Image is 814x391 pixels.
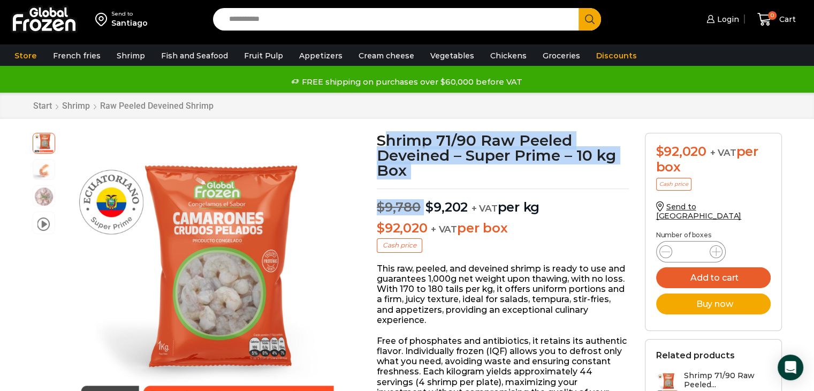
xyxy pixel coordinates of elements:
font: Cream cheese [359,51,414,61]
span: PM04010013 [33,132,55,153]
font: $ [377,199,385,215]
font: French fries [53,51,101,61]
font: Cash price [659,181,688,187]
font: per box [457,220,507,236]
a: Appetizers [294,46,348,66]
font: Shrimp 71/90 Raw Peeled Deveined – Super Prime – 10 kg Box [377,131,616,179]
a: Shrimp [62,101,90,111]
input: Product quantity [681,244,701,259]
font: Shrimp [117,51,145,61]
a: Raw Peeled Deveined Shrimp [100,101,214,111]
font: Groceries [543,51,580,61]
font: 92,020 [385,220,428,236]
font: Fruit Pulp [244,51,283,61]
font: $ [425,199,433,215]
nav: Breadcrumb [33,101,214,111]
a: Send to [GEOGRAPHIC_DATA] [656,202,742,221]
a: 0 Cart [750,7,803,32]
font: Discounts [596,51,637,61]
font: Santiago [111,18,148,28]
a: Groceries [537,46,585,66]
div: Open Intercom Messenger [778,355,803,380]
font: $ [377,220,385,236]
font: Fish and Seafood [161,51,228,61]
font: Send to [111,10,133,17]
font: Related products [656,350,735,360]
a: Shrimp [111,46,150,66]
font: Store [14,51,37,61]
font: Appetizers [299,51,343,61]
font: $ [656,144,664,159]
a: Login [704,9,739,30]
a: Discounts [591,46,642,66]
font: Buy now [696,299,733,309]
button: Buy now [656,294,771,314]
font: 0 [771,12,774,18]
a: Chickens [485,46,532,66]
a: Fruit Pulp [239,46,288,66]
font: Cart [779,14,796,24]
a: Store [9,46,42,66]
a: Start [33,101,52,111]
a: Cream cheese [353,46,420,66]
button: Add to cart [656,267,771,288]
font: + VAT [710,147,736,158]
img: address-field-icon.svg [95,10,111,28]
font: + VAT [471,203,498,214]
font: Login [717,14,739,24]
a: Fish and Seafood [156,46,233,66]
span: shell-less shrimp [33,160,55,181]
button: Search button [579,8,601,31]
font: Vegetables [430,51,474,61]
span: shrimp-2 [33,186,55,207]
font: Cash price [383,241,416,249]
a: French fries [48,46,106,66]
font: 9,780 [385,199,421,215]
font: Chickens [490,51,527,61]
font: + VAT [431,224,457,235]
font: per kg [498,199,540,215]
font: 9,202 [433,199,468,215]
font: Number of boxes [656,231,711,239]
font: 92,020 [664,144,706,159]
font: Raw Peeled Deveined Shrimp [100,101,214,111]
font: Add to cart [690,273,739,283]
font: Shrimp 71/90 Raw Peeled... [684,371,755,389]
font: per box [656,144,758,175]
font: This raw, peeled, and deveined shrimp is ready to use and guarantees 1,000g net weight upon thawi... [377,264,625,325]
a: Vegetables [425,46,480,66]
